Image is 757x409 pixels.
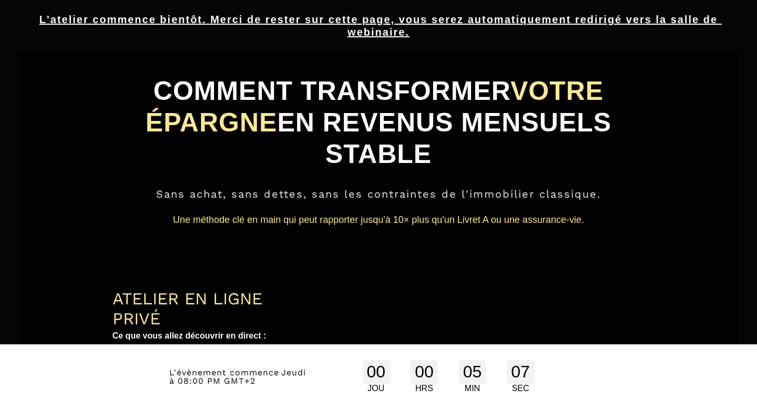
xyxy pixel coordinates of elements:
[112,289,300,329] div: ATELIER EN LIGNE PRIVÉ
[173,214,584,225] span: Une méthode clé en main qui peut rapporter jusqu'à 10× plus qu'un Livret A ou une assurance-vie.
[363,360,390,384] div: 00
[507,384,534,393] div: SEC
[363,384,390,393] div: JOU
[169,367,279,377] span: L'évènement commence
[169,367,306,386] span: Jeudi à 08:00 PM GMT+2
[459,360,486,384] div: 05
[411,360,438,384] div: 00
[156,188,601,200] span: Sans achat, sans dettes, sans les contraintes de l'immobilier classique.
[112,70,645,175] h1: COMMENT TRANSFORMER EN REVENUS MENSUELS STABLE
[112,331,267,340] b: Ce que vous allez découvrir en direct :
[507,360,534,384] div: 07
[459,384,486,393] div: MIN
[411,384,438,393] div: HRS
[39,14,722,38] u: L'atelier commence bientôt. Merci de rester sur cette page, vous serez automatiquement redirigé v...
